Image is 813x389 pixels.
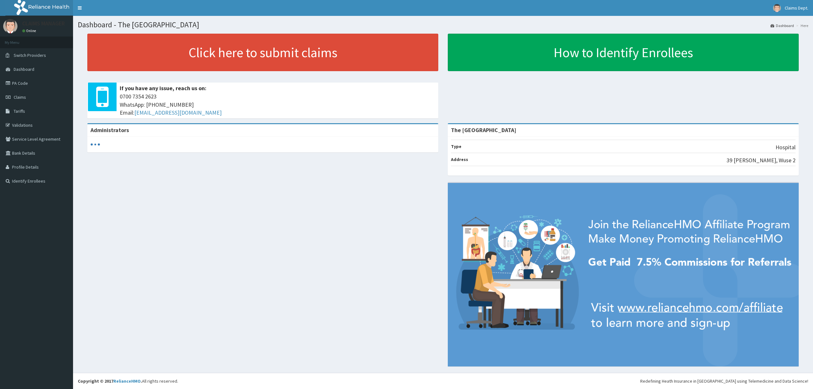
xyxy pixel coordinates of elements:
[727,156,796,164] p: 39 [PERSON_NAME], Wuse 2
[448,34,799,71] a: How to Identify Enrollees
[785,5,808,11] span: Claims Dept.
[120,84,206,92] b: If you have any issue, reach us on:
[14,66,34,72] span: Dashboard
[14,108,25,114] span: Tariffs
[3,19,17,33] img: User Image
[773,4,781,12] img: User Image
[78,378,142,384] strong: Copyright © 2017 .
[73,373,813,389] footer: All rights reserved.
[22,29,37,33] a: Online
[22,21,65,26] p: CLAIMS MANAGER
[91,126,129,134] b: Administrators
[776,143,796,151] p: Hospital
[640,378,808,384] div: Redefining Heath Insurance in [GEOGRAPHIC_DATA] using Telemedicine and Data Science!
[14,52,46,58] span: Switch Providers
[78,21,808,29] h1: Dashboard - The [GEOGRAPHIC_DATA]
[120,92,435,117] span: 0700 7354 2623 WhatsApp: [PHONE_NUMBER] Email:
[14,94,26,100] span: Claims
[448,183,799,366] img: provider-team-banner.png
[451,144,461,149] b: Type
[795,23,808,28] li: Here
[134,109,222,116] a: [EMAIL_ADDRESS][DOMAIN_NAME]
[91,140,100,149] svg: audio-loading
[451,126,516,134] strong: The [GEOGRAPHIC_DATA]
[770,23,794,28] a: Dashboard
[451,157,468,162] b: Address
[113,378,141,384] a: RelianceHMO
[87,34,438,71] a: Click here to submit claims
